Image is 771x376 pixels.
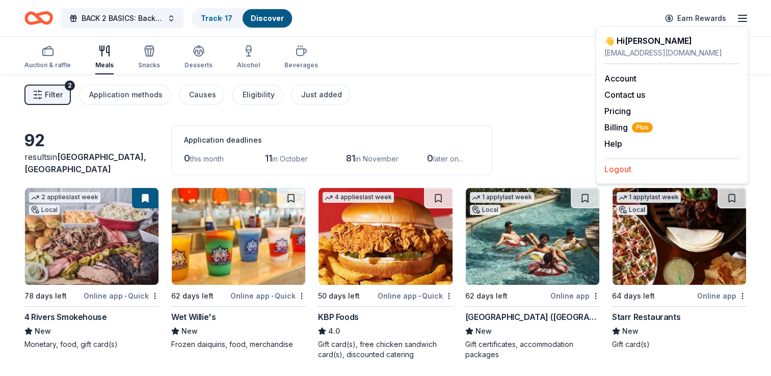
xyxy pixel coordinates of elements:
[604,121,653,133] button: BillingPlus
[24,151,159,175] div: results
[24,152,146,174] span: in
[465,290,508,302] div: 62 days left
[95,61,114,69] div: Meals
[82,12,163,24] span: BACK 2 BASICS: Back to School Event
[184,41,212,74] button: Desserts
[172,188,305,285] img: Image for Wet Willie's
[604,121,653,133] span: Billing
[24,339,159,350] div: Monetary, food, gift card(s)
[613,188,746,285] img: Image for Starr Restaurants
[604,89,645,101] button: Contact us
[355,154,398,163] span: in November
[612,339,747,350] div: Gift card(s)
[232,85,283,105] button: Eligibility
[201,14,232,22] a: Track· 17
[465,339,600,360] div: Gift certificates, accommodation packages
[24,187,159,350] a: Image for 4 Rivers Smokehouse2 applieslast weekLocal78 days leftOnline app•Quick4 Rivers Smokehou...
[171,311,216,323] div: Wet Willie's
[433,154,463,163] span: later on...
[418,292,420,300] span: •
[271,292,273,300] span: •
[24,61,71,69] div: Auction & raffle
[24,130,159,151] div: 92
[65,80,75,91] div: 2
[291,85,350,105] button: Just added
[284,41,318,74] button: Beverages
[138,61,160,69] div: Snacks
[237,61,260,69] div: Alcohol
[184,134,480,146] div: Application deadlines
[617,205,647,215] div: Local
[604,35,740,47] div: 👋 Hi [PERSON_NAME]
[318,187,453,360] a: Image for KBP Foods4 applieslast week50 days leftOnline app•QuickKBP Foods4.0Gift card(s), free c...
[181,325,198,337] span: New
[612,290,655,302] div: 64 days left
[465,187,600,360] a: Image for Four Seasons Resort (Orlando)1 applylast weekLocal62 days leftOnline app[GEOGRAPHIC_DAT...
[612,187,747,350] a: Image for Starr Restaurants1 applylast weekLocal64 days leftOnline appStarr RestaurantsNewGift ca...
[272,154,308,163] span: in October
[617,192,681,203] div: 1 apply last week
[318,290,360,302] div: 50 days left
[24,85,71,105] button: Filter2
[192,8,293,29] button: Track· 17Discover
[318,339,453,360] div: Gift card(s), free chicken sandwich card(s), discounted catering
[45,89,63,101] span: Filter
[61,8,183,29] button: BACK 2 BASICS: Back to School Event
[95,41,114,74] button: Meals
[427,153,433,164] span: 0
[475,325,492,337] span: New
[604,163,631,175] button: Logout
[89,89,163,101] div: Application methods
[138,41,160,74] button: Snacks
[470,192,534,203] div: 1 apply last week
[622,325,639,337] span: New
[465,311,600,323] div: [GEOGRAPHIC_DATA] ([GEOGRAPHIC_DATA])
[24,152,146,174] span: [GEOGRAPHIC_DATA], [GEOGRAPHIC_DATA]
[697,289,747,302] div: Online app
[25,188,158,285] img: Image for 4 Rivers Smokehouse
[323,192,394,203] div: 4 applies last week
[318,311,358,323] div: KBP Foods
[604,138,622,150] button: Help
[604,73,636,84] a: Account
[190,154,224,163] span: this month
[24,290,67,302] div: 78 days left
[346,153,355,164] span: 81
[550,289,600,302] div: Online app
[29,192,100,203] div: 2 applies last week
[171,187,306,350] a: Image for Wet Willie's62 days leftOnline app•QuickWet Willie'sNewFrozen daiquiris, food, merchandise
[470,205,500,215] div: Local
[237,41,260,74] button: Alcohol
[243,89,275,101] div: Eligibility
[29,205,60,215] div: Local
[318,188,452,285] img: Image for KBP Foods
[265,153,272,164] span: 11
[632,122,653,132] span: Plus
[378,289,453,302] div: Online app Quick
[251,14,284,22] a: Discover
[301,89,342,101] div: Just added
[189,89,216,101] div: Causes
[171,290,214,302] div: 62 days left
[171,339,306,350] div: Frozen daiquiris, food, merchandise
[24,41,71,74] button: Auction & raffle
[124,292,126,300] span: •
[284,61,318,69] div: Beverages
[659,9,732,28] a: Earn Rewards
[179,85,224,105] button: Causes
[466,188,599,285] img: Image for Four Seasons Resort (Orlando)
[604,47,740,59] div: [EMAIL_ADDRESS][DOMAIN_NAME]
[84,289,159,302] div: Online app Quick
[184,153,190,164] span: 0
[230,289,306,302] div: Online app Quick
[604,106,631,116] a: Pricing
[612,311,680,323] div: Starr Restaurants
[184,61,212,69] div: Desserts
[24,311,107,323] div: 4 Rivers Smokehouse
[79,85,171,105] button: Application methods
[328,325,340,337] span: 4.0
[35,325,51,337] span: New
[24,6,53,30] a: Home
